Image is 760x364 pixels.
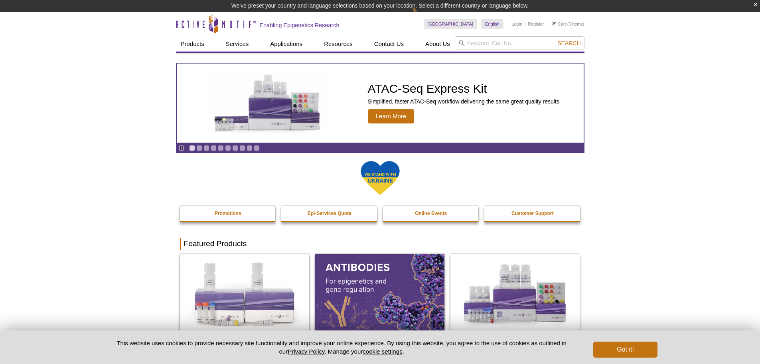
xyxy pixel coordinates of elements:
[218,145,224,151] a: Go to slide 5
[552,19,584,29] li: (0 items)
[180,254,309,332] img: DNA Library Prep Kit for Illumina
[369,36,409,52] a: Contact Us
[424,19,478,29] a: [GEOGRAPHIC_DATA]
[555,40,583,47] button: Search
[383,206,480,221] a: Online Events
[528,21,544,27] a: Register
[552,22,556,26] img: Your Cart
[450,254,580,332] img: CUT&Tag-IT® Express Assay Kit
[319,36,357,52] a: Resources
[368,83,559,95] h2: ATAC-Seq Express Kit
[368,98,559,105] p: Simplified, faster ATAC-Seq workflow delivering the same great quality results
[368,109,415,123] span: Learn More
[177,64,584,143] a: ATAC-Seq Express Kit ATAC-Seq Express Kit Simplified, faster ATAC-Seq workflow delivering the sam...
[221,36,254,52] a: Services
[180,206,276,221] a: Promotions
[247,145,253,151] a: Go to slide 9
[202,73,334,133] img: ATAC-Seq Express Kit
[265,36,307,52] a: Applications
[239,145,245,151] a: Go to slide 8
[232,145,238,151] a: Go to slide 7
[180,238,580,250] h2: Featured Products
[215,211,241,216] strong: Promotions
[557,40,580,46] span: Search
[363,348,402,355] button: cookie settings
[455,36,584,50] input: Keyword, Cat. No.
[315,254,444,332] img: All Antibodies
[254,145,260,151] a: Go to slide 10
[177,64,584,143] article: ATAC-Seq Express Kit
[211,145,217,151] a: Go to slide 4
[203,145,209,151] a: Go to slide 3
[196,145,202,151] a: Go to slide 2
[415,211,447,216] strong: Online Events
[281,206,378,221] a: Epi-Services Quote
[481,19,503,29] a: English
[189,145,195,151] a: Go to slide 1
[225,145,231,151] a: Go to slide 6
[412,6,433,25] img: Change Here
[178,145,184,151] a: Toggle autoplay
[288,348,324,355] a: Privacy Policy
[525,19,526,29] li: |
[176,36,209,52] a: Products
[593,342,657,358] button: Got it!
[511,211,553,216] strong: Customer Support
[308,211,351,216] strong: Epi-Services Quote
[484,206,581,221] a: Customer Support
[103,339,580,356] p: This website uses cookies to provide necessary site functionality and improve your online experie...
[260,22,340,29] h2: Enabling Epigenetics Research
[420,36,455,52] a: About Us
[511,21,522,27] a: Login
[552,21,566,27] a: Cart
[360,160,400,196] img: We Stand With Ukraine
